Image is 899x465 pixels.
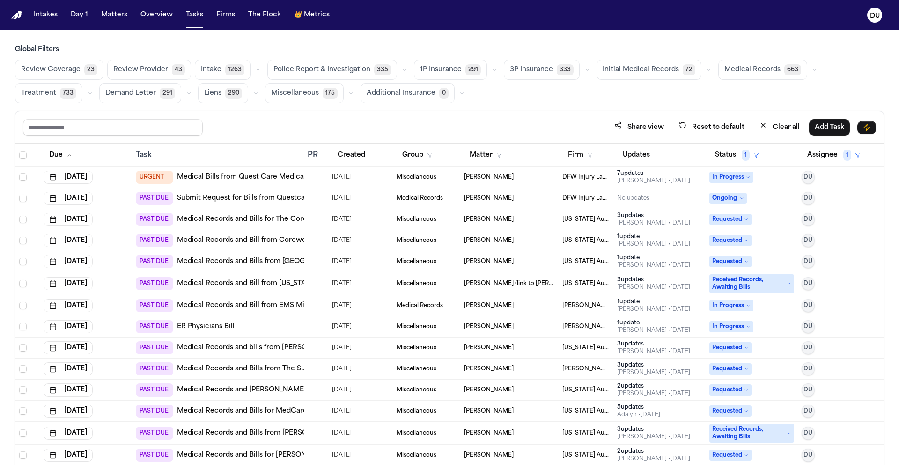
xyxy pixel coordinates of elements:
[332,213,352,226] span: 8/20/2025, 10:16:04 AM
[803,302,812,309] span: DU
[332,147,371,164] button: Created
[465,64,481,75] span: 291
[562,280,610,287] span: Michigan Auto Law
[361,83,455,103] button: Additional Insurance0
[709,147,765,164] button: Status1
[464,344,514,352] span: Rosalyn Cushingberry
[802,255,815,268] button: DU
[332,362,352,375] span: 8/19/2025, 12:49:17 PM
[44,383,93,397] button: [DATE]
[177,301,366,310] a: Medical Records and Bill from EMS Miramar Fire Rescue
[397,147,438,164] button: Group
[397,429,436,437] span: Miscellaneous
[802,427,815,440] button: DU
[225,64,244,75] span: 1263
[44,362,93,375] button: [DATE]
[136,320,173,333] span: PAST DUE
[177,279,421,288] a: Medical Records and Bill from [US_STATE] Pain Management Consultants
[182,7,207,23] button: Tasks
[136,405,173,418] span: PAST DUE
[374,64,391,75] span: 335
[11,11,22,20] a: Home
[19,151,27,159] span: Select all
[562,216,610,223] span: Michigan Auto Law
[397,344,436,352] span: Miscellaneous
[464,302,514,309] span: Watson Pierre
[332,171,352,184] span: 8/25/2025, 4:10:18 PM
[397,173,436,181] span: Miscellaneous
[562,344,610,352] span: Michigan Auto Law
[308,150,324,161] div: PR
[802,405,815,418] button: DU
[332,383,352,397] span: 8/25/2025, 4:00:20 PM
[510,65,553,75] span: 3P Insurance
[397,365,436,373] span: Miscellaneous
[464,147,508,164] button: Matter
[44,320,93,333] button: [DATE]
[562,195,610,202] span: DFW Injury Lawyers
[709,256,752,267] span: Requested
[136,299,173,312] span: PAST DUE
[332,449,352,462] span: 8/25/2025, 4:34:57 PM
[44,234,93,247] button: [DATE]
[803,365,812,373] span: DU
[97,7,131,23] button: Matters
[617,369,690,376] div: Last updated by Daniela Uribe at 9/3/2025, 11:39:09 AM
[802,362,815,375] button: DU
[397,323,436,330] span: Miscellaneous
[136,341,173,354] span: PAST DUE
[19,302,27,309] span: Select row
[562,323,610,330] span: Morgan Law Group
[802,277,815,290] button: DU
[271,89,319,98] span: Miscellaneous
[177,257,413,266] a: Medical Records and Bills from [GEOGRAPHIC_DATA][PERSON_NAME]
[420,65,462,75] span: 1P Insurance
[30,7,61,23] button: Intakes
[870,13,880,19] text: DU
[709,321,753,332] span: In Progress
[21,65,81,75] span: Review Coverage
[397,258,436,265] span: Miscellaneous
[718,60,807,80] button: Medical Records663
[19,323,27,330] span: Select row
[244,7,285,23] a: The Flock
[332,405,352,418] span: 8/20/2025, 10:20:12 AM
[19,451,27,459] span: Select row
[464,195,514,202] span: Tamara Hines
[397,407,436,415] span: Miscellaneous
[177,364,472,374] a: Medical Records and Bills from The Surgery Center at [GEOGRAPHIC_DATA] (Follow Up)
[177,194,469,203] a: Submit Request for Bills from Questcare Medical Services (Envision Physician Services)
[99,83,181,103] button: Demand Letter291
[136,449,173,462] span: PAST DUE
[802,320,815,333] button: DU
[177,215,417,224] a: Medical Records and Bills for The Core Institute - [GEOGRAPHIC_DATA]
[784,64,801,75] span: 663
[617,240,690,248] div: Last updated by Daniela Uribe at 8/29/2025, 3:39:40 PM
[617,319,690,327] div: 1 update
[562,237,610,244] span: Michigan Auto Law
[617,212,690,219] div: 3 update s
[397,451,436,459] span: Miscellaneous
[802,213,815,226] button: DU
[136,427,173,440] span: PAST DUE
[290,7,333,23] a: crownMetrics
[709,300,753,311] span: In Progress
[172,64,185,75] span: 43
[44,405,93,418] button: [DATE]
[464,237,514,244] span: Francois Fleming
[617,348,690,355] div: Last updated by Daniela Uribe at 8/29/2025, 11:31:19 AM
[19,258,27,265] span: Select row
[803,407,812,415] span: DU
[177,428,489,438] a: Medical Records and Bills from [PERSON_NAME] Emergency Medicine-[GEOGRAPHIC_DATA]
[332,427,352,440] span: 8/25/2025, 4:16:49 PM
[11,11,22,20] img: Finch Logo
[177,385,482,395] a: Medical Records and [PERSON_NAME] from Get Well Urgent Care of [GEOGRAPHIC_DATA]
[44,213,93,226] button: [DATE]
[177,406,388,416] a: Medical Records and Bills for MedCare Urgent Care Eastpointe
[709,342,752,353] span: Requested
